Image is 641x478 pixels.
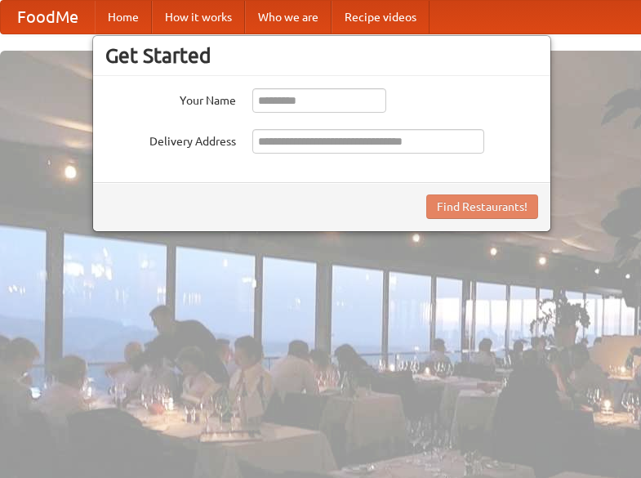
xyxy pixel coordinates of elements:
[152,1,245,34] a: How it works
[105,43,538,68] h3: Get Started
[1,1,95,34] a: FoodMe
[105,129,236,150] label: Delivery Address
[245,1,332,34] a: Who we are
[426,194,538,219] button: Find Restaurants!
[105,88,236,109] label: Your Name
[95,1,152,34] a: Home
[332,1,430,34] a: Recipe videos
